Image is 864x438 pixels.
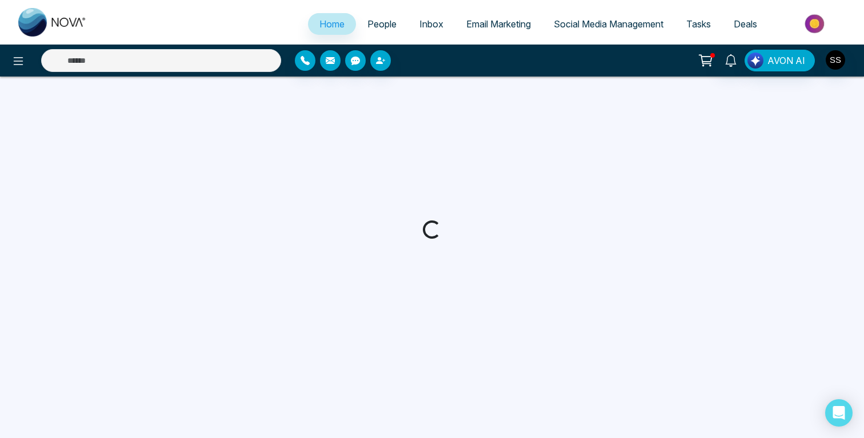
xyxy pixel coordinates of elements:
[466,18,531,30] span: Email Marketing
[747,53,763,69] img: Lead Flow
[686,18,711,30] span: Tasks
[554,18,663,30] span: Social Media Management
[419,18,443,30] span: Inbox
[408,13,455,35] a: Inbox
[308,13,356,35] a: Home
[356,13,408,35] a: People
[745,50,815,71] button: AVON AI
[722,13,769,35] a: Deals
[734,18,757,30] span: Deals
[367,18,397,30] span: People
[675,13,722,35] a: Tasks
[319,18,345,30] span: Home
[825,399,853,427] div: Open Intercom Messenger
[826,50,845,70] img: User Avatar
[542,13,675,35] a: Social Media Management
[18,8,87,37] img: Nova CRM Logo
[455,13,542,35] a: Email Marketing
[767,54,805,67] span: AVON AI
[774,11,857,37] img: Market-place.gif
